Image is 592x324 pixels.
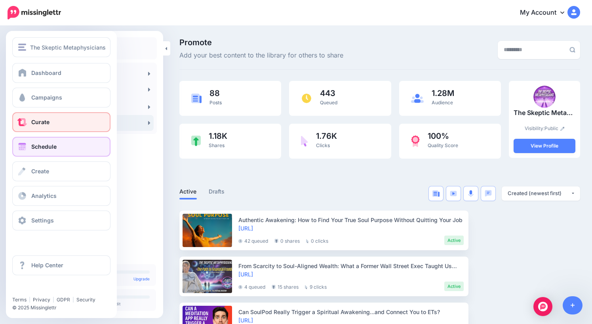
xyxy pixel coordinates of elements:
a: Privacy [33,297,50,303]
img: pencil.png [560,127,565,131]
li: 0 shares [274,236,300,245]
li: 0 clicks [306,236,328,245]
span: 1.76K [316,132,337,140]
img: share-green.png [191,136,201,146]
div: Open Intercom Messenger [533,297,552,316]
span: 1.28M [432,89,454,97]
li: Active [444,282,464,291]
img: search-grey-6.png [569,47,575,53]
a: Help Center [12,255,110,275]
div: From Scarcity to Soul-Aligned Wealth: What a Former Wall Street Exec Taught Us About Money Neutra... [238,262,464,270]
img: menu.png [18,44,26,51]
a: Create [12,161,110,181]
span: 1.18K [209,132,227,140]
img: microphone.png [468,190,474,197]
img: article-blue.png [191,94,202,103]
span: Settings [31,217,54,224]
a: [URL] [238,271,253,278]
li: Active [444,236,464,245]
img: article-blue.png [432,190,440,197]
img: pointer-grey.png [306,239,309,243]
span: Curate [31,119,49,125]
img: share-grey.png [272,285,276,289]
img: 398694559_755142363325592_1851666557881600205_n-bsa141941_thumb.jpg [533,86,556,108]
img: Missinglettr [8,6,61,19]
span: Create [31,168,49,174]
span: 100% [428,132,458,140]
a: Analytics [12,186,110,206]
span: Dashboard [31,69,61,76]
img: users-blue.png [411,94,424,103]
li: 9 clicks [305,282,327,291]
a: [URL] [238,317,253,324]
img: pointer-grey.png [305,285,308,289]
a: Terms [12,297,27,303]
a: Schedule [12,137,110,157]
span: | [53,297,54,303]
span: Add your best content to the library for others to share [179,50,343,61]
li: 15 shares [272,282,299,291]
span: 88 [209,89,222,97]
a: Campaigns [12,88,110,107]
span: Schedule [31,143,57,150]
a: Settings [12,211,110,230]
a: [URL] [238,225,253,232]
span: The Skeptic Metaphysicians [30,43,106,52]
a: Public [544,125,565,131]
span: Audience [432,100,453,105]
div: Can SoulPod Really Trigger a Spiritual Awakening...and Connect You to ETs? [238,308,464,316]
li: © 2025 Missinglettr [12,304,116,312]
img: clock.png [301,93,312,104]
img: prize-red.png [411,135,420,147]
img: clock-grey-darker.png [238,285,242,289]
span: Analytics [31,192,57,199]
button: The Skeptic Metaphysicians [12,37,110,57]
div: Authentic Awakening: How to Find Your True Soul Purpose Without Quitting Your Job [238,216,464,224]
img: pointer-purple.png [301,136,308,147]
a: Drafts [209,187,225,196]
a: Security [76,297,95,303]
img: chat-square-blue.png [485,190,492,197]
li: 42 queued [238,236,268,245]
span: 443 [320,89,337,97]
span: Clicks [316,142,330,148]
p: Visibility: [514,125,575,132]
a: GDPR [57,297,70,303]
div: Created (newest first) [508,190,571,197]
a: View Profile [514,139,575,153]
span: Help Center [31,262,63,268]
span: Promote [179,38,343,46]
li: 4 queued [238,282,265,291]
span: Posts [209,100,222,105]
a: My Account [512,3,580,23]
img: share-grey.png [274,239,278,243]
img: video-blue.png [450,191,457,196]
span: | [29,297,30,303]
a: Active [179,187,197,196]
span: | [72,297,74,303]
span: Quality Score [428,142,458,148]
img: clock-grey-darker.png [238,239,242,243]
span: Shares [209,142,225,148]
button: Created (newest first) [502,186,580,201]
p: The Skeptic Metaphysicians [514,108,575,118]
span: Queued [320,100,337,105]
span: Campaigns [31,94,62,101]
a: Dashboard [12,63,110,83]
iframe: Twitter Follow Button [12,285,74,293]
a: Curate [12,112,110,132]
